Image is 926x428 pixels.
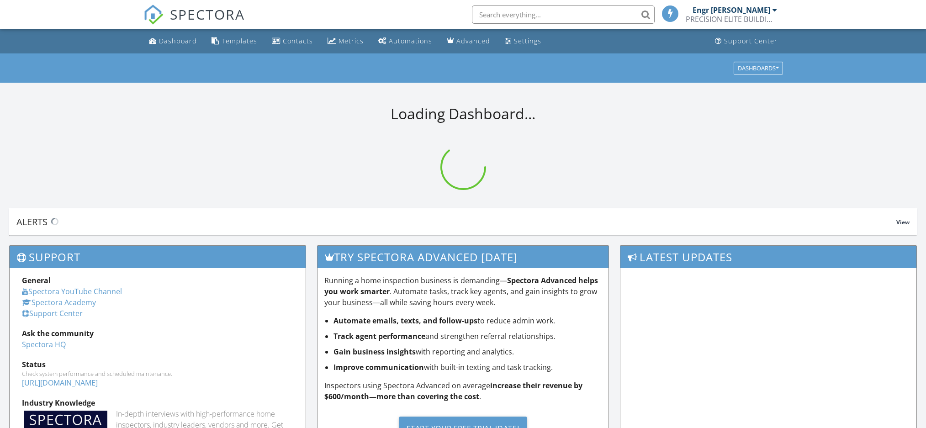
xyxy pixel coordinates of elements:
div: Templates [222,37,257,45]
img: The Best Home Inspection Software - Spectora [143,5,164,25]
a: Contacts [268,33,317,50]
a: SPECTORA [143,12,245,32]
p: Running a home inspection business is demanding— . Automate tasks, track key agents, and gain ins... [324,275,601,308]
div: PRECISION ELITE BUILDING INSPECTION SERVICES L.L.C [686,15,777,24]
span: View [896,218,910,226]
div: Dashboards [738,65,779,71]
div: Contacts [283,37,313,45]
div: Settings [514,37,541,45]
div: Alerts [16,216,896,228]
a: Settings [501,33,545,50]
h3: Try spectora advanced [DATE] [317,246,608,268]
a: Support Center [22,308,83,318]
strong: Spectora Advanced helps you work smarter [324,275,598,296]
input: Search everything... [472,5,655,24]
h3: Support [10,246,306,268]
a: [URL][DOMAIN_NAME] [22,378,98,388]
a: Advanced [443,33,494,50]
strong: Automate emails, texts, and follow-ups [333,316,477,326]
div: Support Center [724,37,778,45]
div: Advanced [456,37,490,45]
strong: General [22,275,51,285]
strong: Track agent performance [333,331,425,341]
h3: Latest Updates [620,246,916,268]
div: Industry Knowledge [22,397,293,408]
a: Automations (Basic) [375,33,436,50]
strong: Improve communication [333,362,424,372]
a: Metrics [324,33,367,50]
span: SPECTORA [170,5,245,24]
div: Ask the community [22,328,293,339]
div: Dashboard [159,37,197,45]
p: Inspectors using Spectora Advanced on average . [324,380,601,402]
li: and strengthen referral relationships. [333,331,601,342]
a: Dashboard [145,33,201,50]
li: to reduce admin work. [333,315,601,326]
li: with reporting and analytics. [333,346,601,357]
button: Dashboards [734,62,783,74]
div: Engr [PERSON_NAME] [693,5,770,15]
a: Templates [208,33,261,50]
a: Support Center [711,33,781,50]
a: Spectora YouTube Channel [22,286,122,296]
strong: Gain business insights [333,347,416,357]
li: with built-in texting and task tracking. [333,362,601,373]
div: Metrics [339,37,364,45]
div: Status [22,359,293,370]
div: Check system performance and scheduled maintenance. [22,370,293,377]
a: Spectora Academy [22,297,96,307]
a: Spectora HQ [22,339,66,349]
div: Automations [389,37,432,45]
strong: increase their revenue by $600/month—more than covering the cost [324,380,582,402]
